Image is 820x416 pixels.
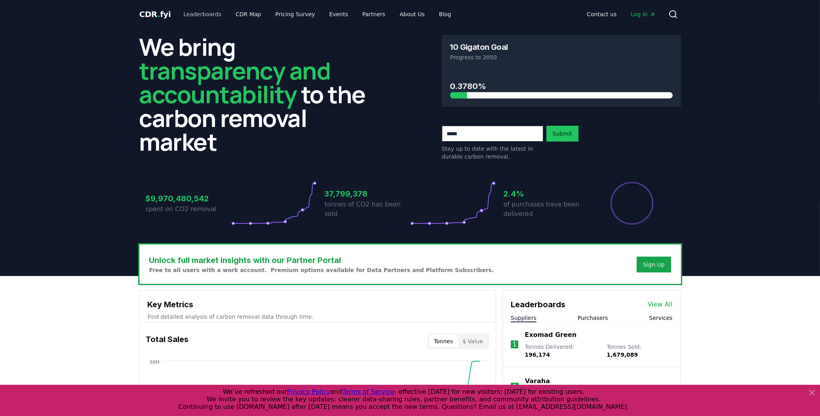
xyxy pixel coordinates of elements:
[149,266,494,274] p: Free to all users with a work account. Premium options available for Data Partners and Platform S...
[580,7,662,21] nav: Main
[323,7,354,21] a: Events
[393,7,431,21] a: About Us
[229,7,267,21] a: CDR Map
[269,7,321,21] a: Pricing Survey
[511,314,537,322] button: Suppliers
[146,193,231,204] h3: $9,970,480,542
[139,54,331,110] span: transparency and accountability
[580,7,623,21] a: Contact us
[578,314,608,322] button: Purchasers
[610,181,654,225] div: Percentage of sales delivered
[149,359,160,365] tspan: 38M
[148,299,488,310] h3: Key Metrics
[149,254,494,266] h3: Unlock full market insights with our Partner Portal
[607,352,638,358] span: 1,679,089
[146,333,189,349] h3: Total Sales
[513,382,517,391] p: 2
[429,335,458,348] button: Tonnes
[325,188,410,200] h3: 37,799,378
[139,35,379,153] h2: We bring to the carbon removal market
[643,261,664,269] a: Sign Up
[525,376,550,386] a: Varaha
[146,204,231,214] p: spent on CO2 removal
[504,188,589,200] h3: 2.4%
[356,7,392,21] a: Partners
[624,7,662,21] a: Log in
[631,10,655,18] span: Log in
[648,300,673,309] a: View All
[511,299,565,310] h3: Leaderboards
[139,9,171,19] span: CDR fyi
[512,340,516,349] p: 1
[546,126,579,142] button: Submit
[525,352,550,358] span: 196,174
[458,335,488,348] button: $ Value
[525,343,599,359] p: Tonnes Delivered :
[450,80,673,92] h3: 0.3780%
[148,313,488,321] p: Find detailed analysis of carbon removal data through time.
[177,7,228,21] a: Leaderboards
[607,343,672,359] p: Tonnes Sold :
[450,43,508,51] h3: 10 Gigaton Goal
[649,314,672,322] button: Services
[433,7,458,21] a: Blog
[177,7,457,21] nav: Main
[450,53,673,61] p: Progress to 2050
[637,257,671,272] button: Sign Up
[442,145,543,161] p: Stay up to date with the latest in durable carbon removal.
[139,9,171,20] a: CDR.fyi
[157,9,160,19] span: .
[525,330,576,340] a: Exomad Green
[504,200,589,219] p: of purchases have been delivered
[325,200,410,219] p: tonnes of CO2 has been sold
